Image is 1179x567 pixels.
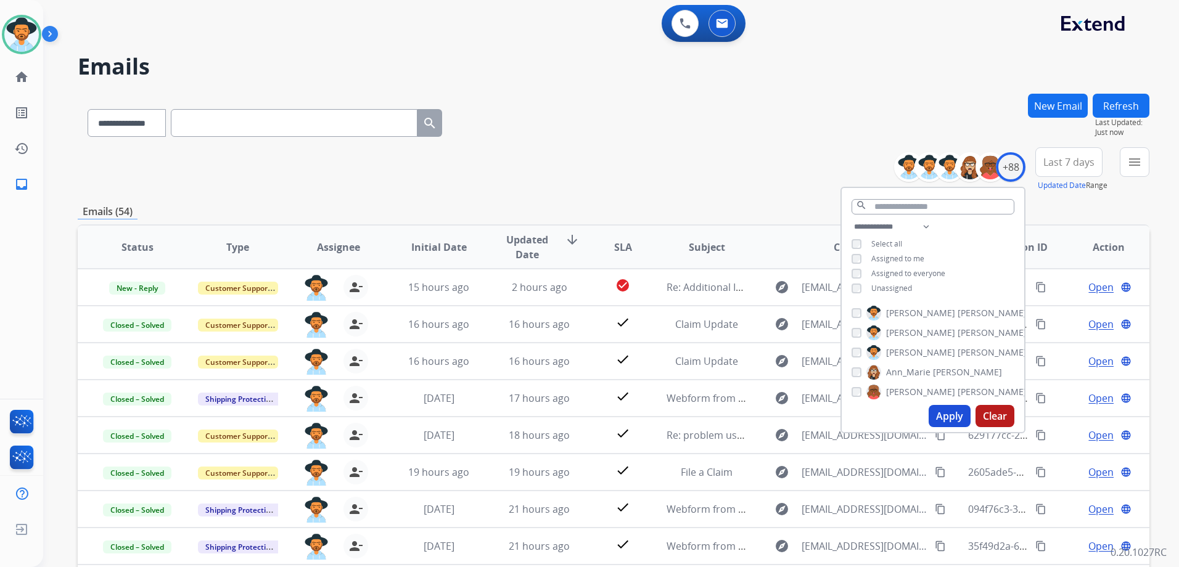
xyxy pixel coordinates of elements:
[1111,545,1167,560] p: 0.20.1027RC
[871,239,902,249] span: Select all
[774,539,789,553] mat-icon: explore
[667,539,946,553] span: Webform from [EMAIL_ADDRESS][DOMAIN_NAME] on [DATE]
[14,70,29,84] mat-icon: home
[968,428,1152,442] span: 629177cc-2fc0-4c13-8077-560c7391763c
[198,282,278,295] span: Customer Support
[408,465,469,479] span: 19 hours ago
[348,428,363,443] mat-icon: person_remove
[4,17,39,52] img: avatar
[968,539,1151,553] span: 35f49d2a-68c1-4d5f-aaf0-25ed51a3347c
[509,465,570,479] span: 19 hours ago
[774,317,789,332] mat-icon: explore
[1120,356,1132,367] mat-icon: language
[565,232,580,247] mat-icon: arrow_downward
[512,280,567,294] span: 2 hours ago
[615,537,630,552] mat-icon: check
[1035,393,1046,404] mat-icon: content_copy
[1120,319,1132,330] mat-icon: language
[1120,393,1132,404] mat-icon: language
[1120,467,1132,478] mat-icon: language
[996,152,1025,182] div: +88
[14,141,29,156] mat-icon: history
[198,393,282,406] span: Shipping Protection
[615,463,630,478] mat-icon: check
[348,539,363,553] mat-icon: person_remove
[802,317,928,332] span: [EMAIL_ADDRESS][DOMAIN_NAME]
[774,428,789,443] mat-icon: explore
[103,467,171,479] span: Closed – Solved
[774,502,789,516] mat-icon: explore
[304,423,329,449] img: agent-avatar
[929,405,971,427] button: Apply
[1088,428,1114,443] span: Open
[1035,147,1103,177] button: Last 7 days
[1095,118,1149,128] span: Last Updated:
[424,391,454,405] span: [DATE]
[348,317,363,332] mat-icon: person_remove
[304,497,329,523] img: agent-avatar
[1120,282,1132,293] mat-icon: language
[667,502,946,516] span: Webform from [EMAIL_ADDRESS][DOMAIN_NAME] on [DATE]
[886,366,930,378] span: Ann_Marie
[424,502,454,516] span: [DATE]
[802,502,928,516] span: [EMAIL_ADDRESS][DOMAIN_NAME]
[935,504,946,515] mat-icon: content_copy
[304,312,329,338] img: agent-avatar
[958,386,1027,398] span: [PERSON_NAME]
[1088,539,1114,553] span: Open
[1120,504,1132,515] mat-icon: language
[1095,128,1149,137] span: Just now
[198,540,282,553] span: Shipping Protection
[1035,504,1046,515] mat-icon: content_copy
[968,502,1154,516] span: 094f76c3-3bdc-4ba6-8ae2-e598d1af1cb0
[614,240,632,255] span: SLA
[509,539,570,553] span: 21 hours ago
[1088,391,1114,406] span: Open
[1120,430,1132,441] mat-icon: language
[802,428,928,443] span: [EMAIL_ADDRESS][DOMAIN_NAME]
[802,391,928,406] span: [EMAIL_ADDRESS][DOMAIN_NAME]
[304,386,329,412] img: agent-avatar
[774,354,789,369] mat-icon: explore
[1127,155,1142,169] mat-icon: menu
[304,349,329,375] img: agent-avatar
[509,391,570,405] span: 17 hours ago
[422,116,437,131] mat-icon: search
[411,240,467,255] span: Initial Date
[958,307,1027,319] span: [PERSON_NAME]
[408,317,469,331] span: 16 hours ago
[1035,467,1046,478] mat-icon: content_copy
[1088,280,1114,295] span: Open
[78,54,1149,79] h2: Emails
[226,240,249,255] span: Type
[509,428,570,442] span: 18 hours ago
[774,391,789,406] mat-icon: explore
[615,426,630,441] mat-icon: check
[78,204,138,219] p: Emails (54)
[1088,317,1114,332] span: Open
[103,504,171,516] span: Closed – Solved
[1035,282,1046,293] mat-icon: content_copy
[615,352,630,367] mat-icon: check
[886,346,955,359] span: [PERSON_NAME]
[615,278,630,293] mat-icon: check_circle
[103,430,171,443] span: Closed – Solved
[103,540,171,553] span: Closed – Solved
[1035,540,1046,552] mat-icon: content_copy
[1038,181,1086,190] button: Updated Date
[802,354,928,369] span: [EMAIL_ADDRESS][DOMAIN_NAME]
[1038,180,1107,190] span: Range
[198,319,278,332] span: Customer Support
[615,315,630,330] mat-icon: check
[198,504,282,516] span: Shipping Protection
[1035,356,1046,367] mat-icon: content_copy
[198,467,278,479] span: Customer Support
[886,307,955,319] span: [PERSON_NAME]
[968,465,1159,479] span: 2605ade5-3a37-4486-972a-5989016900de
[1035,430,1046,441] mat-icon: content_copy
[667,391,946,405] span: Webform from [EMAIL_ADDRESS][DOMAIN_NAME] on [DATE]
[667,428,861,442] span: Re: problem using virtual card on amazon
[304,460,329,486] img: agent-avatar
[348,502,363,516] mat-icon: person_remove
[935,467,946,478] mat-icon: content_copy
